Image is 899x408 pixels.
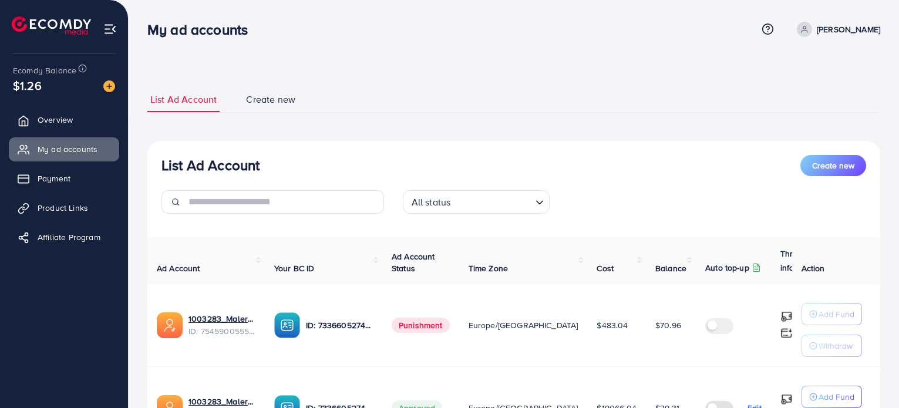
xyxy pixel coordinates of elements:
[792,22,880,37] a: [PERSON_NAME]
[780,247,838,275] p: Threshold information
[150,93,217,106] span: List Ad Account
[188,313,255,337] div: <span class='underline'>1003283_Malerno 2_1756917040219</span></br>7545900555840094216
[38,114,73,126] span: Overview
[188,325,255,337] span: ID: 7545900555840094216
[817,22,880,36] p: [PERSON_NAME]
[9,137,119,161] a: My ad accounts
[9,225,119,249] a: Affiliate Program
[392,251,435,274] span: Ad Account Status
[819,390,854,404] p: Add Fund
[819,339,853,353] p: Withdraw
[188,313,255,325] a: 1003283_Malerno 2_1756917040219
[9,196,119,220] a: Product Links
[274,312,300,338] img: ic-ba-acc.ded83a64.svg
[392,318,450,333] span: Punishment
[802,303,862,325] button: Add Fund
[409,194,453,211] span: All status
[403,190,550,214] div: Search for option
[655,262,686,274] span: Balance
[597,262,614,274] span: Cost
[13,77,42,94] span: $1.26
[597,319,628,331] span: $483.04
[12,16,91,35] img: logo
[157,312,183,338] img: ic-ads-acc.e4c84228.svg
[780,393,793,406] img: top-up amount
[819,307,854,321] p: Add Fund
[780,327,793,339] img: top-up amount
[274,262,315,274] span: Your BC ID
[9,167,119,190] a: Payment
[38,231,100,243] span: Affiliate Program
[802,386,862,408] button: Add Fund
[38,202,88,214] span: Product Links
[802,262,825,274] span: Action
[812,160,854,171] span: Create new
[38,143,97,155] span: My ad accounts
[454,191,530,211] input: Search for option
[655,319,681,331] span: $70.96
[306,318,373,332] p: ID: 7336605274432061441
[469,319,578,331] span: Europe/[GEOGRAPHIC_DATA]
[157,262,200,274] span: Ad Account
[849,355,890,399] iframe: Chat
[13,65,76,76] span: Ecomdy Balance
[161,157,260,174] h3: List Ad Account
[103,80,115,92] img: image
[188,396,255,407] a: 1003283_Malerno_1708347095877
[38,173,70,184] span: Payment
[780,311,793,323] img: top-up amount
[9,108,119,131] a: Overview
[802,335,862,357] button: Withdraw
[103,22,117,36] img: menu
[469,262,508,274] span: Time Zone
[147,21,257,38] h3: My ad accounts
[705,261,749,275] p: Auto top-up
[800,155,866,176] button: Create new
[246,93,295,106] span: Create new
